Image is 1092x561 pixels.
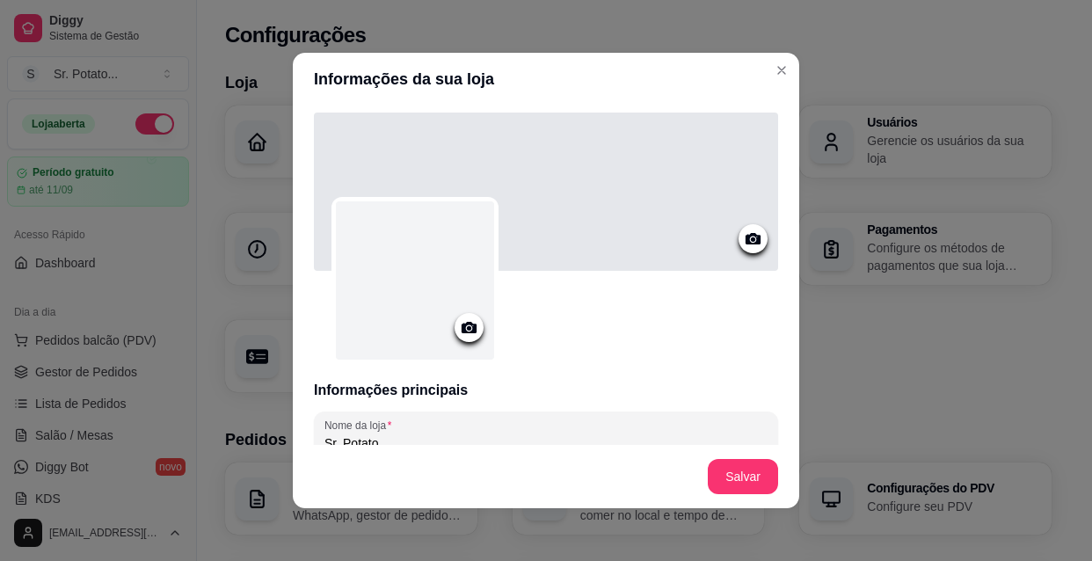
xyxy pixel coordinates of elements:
[324,434,768,452] input: Nome da loja
[708,459,778,494] button: Salvar
[293,53,799,106] header: Informações da sua loja
[314,380,778,401] h3: Informações principais
[324,418,397,433] label: Nome da loja
[768,56,796,84] button: Close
